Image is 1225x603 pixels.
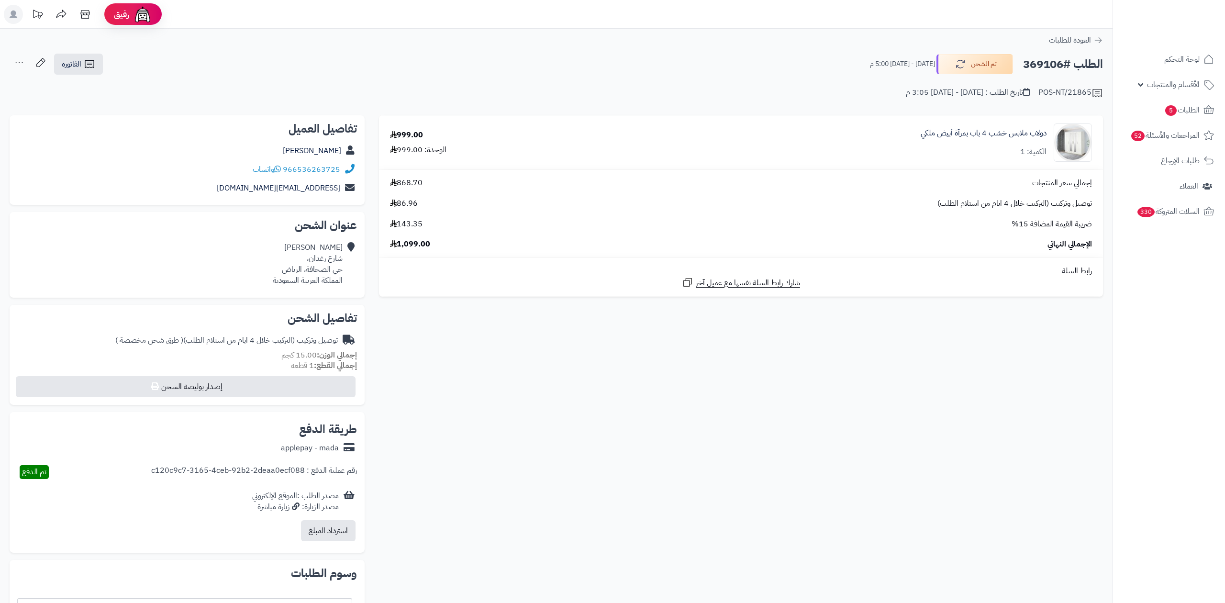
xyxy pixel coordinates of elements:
span: 86.96 [390,198,418,209]
span: 143.35 [390,219,423,230]
div: الوحدة: 999.00 [390,145,446,156]
span: المراجعات والأسئلة [1130,129,1200,142]
strong: إجمالي الوزن: [317,349,357,361]
h2: وسوم الطلبات [17,568,357,579]
img: ai-face.png [133,5,152,24]
span: الإجمالي النهائي [1047,239,1092,250]
div: [PERSON_NAME] شارع رغدان، حي الصحافة، الرياض المملكة العربية السعودية [273,242,343,286]
h2: عنوان الشحن [17,220,357,231]
span: شارك رابط السلة نفسها مع عميل آخر [696,278,800,289]
span: 5 [1165,105,1177,116]
a: الطلبات5 [1119,99,1219,122]
span: 868.70 [390,178,423,189]
img: 1733065084-1-90x90.jpg [1054,123,1091,162]
a: طلبات الإرجاع [1119,149,1219,172]
h2: تفاصيل العميل [17,123,357,134]
a: دولاب ملابس خشب 4 باب بمرآة أبيض ملكي [921,128,1047,139]
div: توصيل وتركيب (التركيب خلال 4 ايام من استلام الطلب) [115,335,338,346]
div: مصدر الطلب :الموقع الإلكتروني [252,491,339,513]
h2: الطلب #369106 [1023,55,1103,74]
h2: طريقة الدفع [299,424,357,435]
small: [DATE] - [DATE] 5:00 م [870,59,935,69]
a: لوحة التحكم [1119,48,1219,71]
div: رابط السلة [383,266,1099,277]
span: طلبات الإرجاع [1161,154,1200,167]
img: logo-2.png [1160,27,1216,47]
a: الفاتورة [54,54,103,75]
span: 52 [1131,131,1145,141]
span: ( طرق شحن مخصصة ) [115,335,183,346]
h2: تفاصيل الشحن [17,313,357,324]
span: توصيل وتركيب (التركيب خلال 4 ايام من استلام الطلب) [937,198,1092,209]
span: لوحة التحكم [1164,53,1200,66]
span: 1,099.00 [390,239,430,250]
span: ضريبة القيمة المضافة 15% [1012,219,1092,230]
small: 1 قطعة [291,360,357,371]
a: واتساب [253,164,281,175]
button: تم الشحن [936,54,1013,74]
div: الكمية: 1 [1020,146,1047,157]
small: 15.00 كجم [281,349,357,361]
a: العودة للطلبات [1049,34,1103,46]
a: 966536263725 [283,164,340,175]
span: الأقسام والمنتجات [1147,78,1200,91]
div: رقم عملية الدفع : c120c9c7-3165-4ceb-92b2-2deaa0ecf088 [151,465,357,479]
span: العودة للطلبات [1049,34,1091,46]
div: POS-NT/21865 [1038,87,1103,99]
strong: إجمالي القطع: [314,360,357,371]
span: العملاء [1180,179,1198,193]
a: العملاء [1119,175,1219,198]
div: تاريخ الطلب : [DATE] - [DATE] 3:05 م [906,87,1030,98]
span: تم الدفع [22,466,46,478]
div: applepay - mada [281,443,339,454]
a: [EMAIL_ADDRESS][DOMAIN_NAME] [217,182,340,194]
span: الطلبات [1164,103,1200,117]
button: استرداد المبلغ [301,520,356,541]
span: إجمالي سعر المنتجات [1032,178,1092,189]
a: شارك رابط السلة نفسها مع عميل آخر [682,277,800,289]
span: 330 [1137,207,1155,217]
button: إصدار بوليصة الشحن [16,376,356,397]
a: [PERSON_NAME] [283,145,341,156]
a: السلات المتروكة330 [1119,200,1219,223]
a: تحديثات المنصة [25,5,49,26]
span: الفاتورة [62,58,81,70]
span: السلات المتروكة [1136,205,1200,218]
div: 999.00 [390,130,423,141]
div: مصدر الزيارة: زيارة مباشرة [252,502,339,513]
a: المراجعات والأسئلة52 [1119,124,1219,147]
span: رفيق [114,9,129,20]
